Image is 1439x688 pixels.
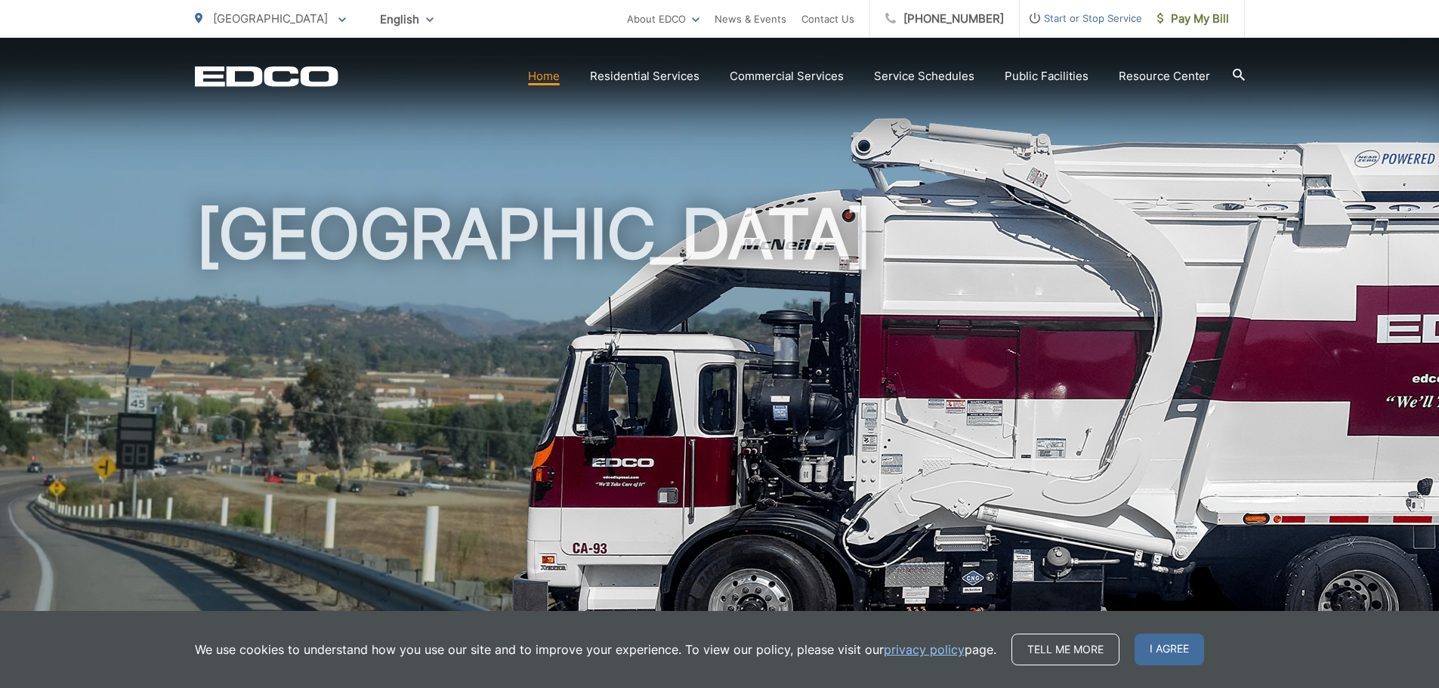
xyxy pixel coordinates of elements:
[1005,67,1089,85] a: Public Facilities
[1135,634,1204,665] span: I agree
[528,67,560,85] a: Home
[195,66,338,87] a: EDCD logo. Return to the homepage.
[627,10,699,28] a: About EDCO
[369,6,445,32] span: English
[1119,67,1210,85] a: Resource Center
[195,640,996,659] p: We use cookies to understand how you use our site and to improve your experience. To view our pol...
[884,640,965,659] a: privacy policy
[801,10,854,28] a: Contact Us
[213,11,328,26] span: [GEOGRAPHIC_DATA]
[715,10,786,28] a: News & Events
[590,67,699,85] a: Residential Services
[195,196,1245,674] h1: [GEOGRAPHIC_DATA]
[1011,634,1119,665] a: Tell me more
[874,67,974,85] a: Service Schedules
[730,67,844,85] a: Commercial Services
[1157,10,1229,28] span: Pay My Bill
